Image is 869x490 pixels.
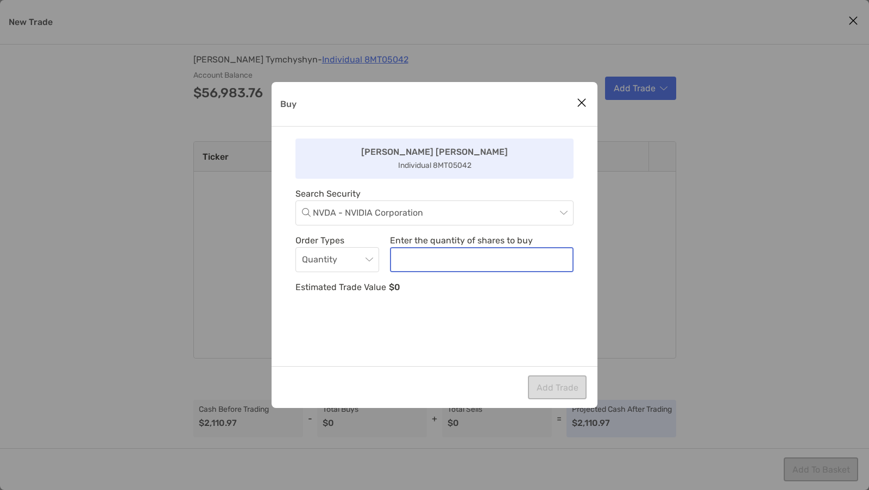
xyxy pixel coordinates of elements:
[302,248,373,272] span: Quantity
[390,234,574,247] p: Enter the quantity of shares to buy
[398,159,471,172] p: Individual 8MT05042
[295,234,379,247] p: Order Types
[295,280,386,294] p: Estimated Trade Value
[361,145,508,159] p: [PERSON_NAME] [PERSON_NAME]
[389,280,400,294] p: $0
[280,97,297,111] p: Buy
[272,82,597,408] div: Buy
[574,95,590,111] button: Close modal
[313,201,567,225] span: NVDA - NVIDIA Corporation
[295,187,574,200] p: Search Security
